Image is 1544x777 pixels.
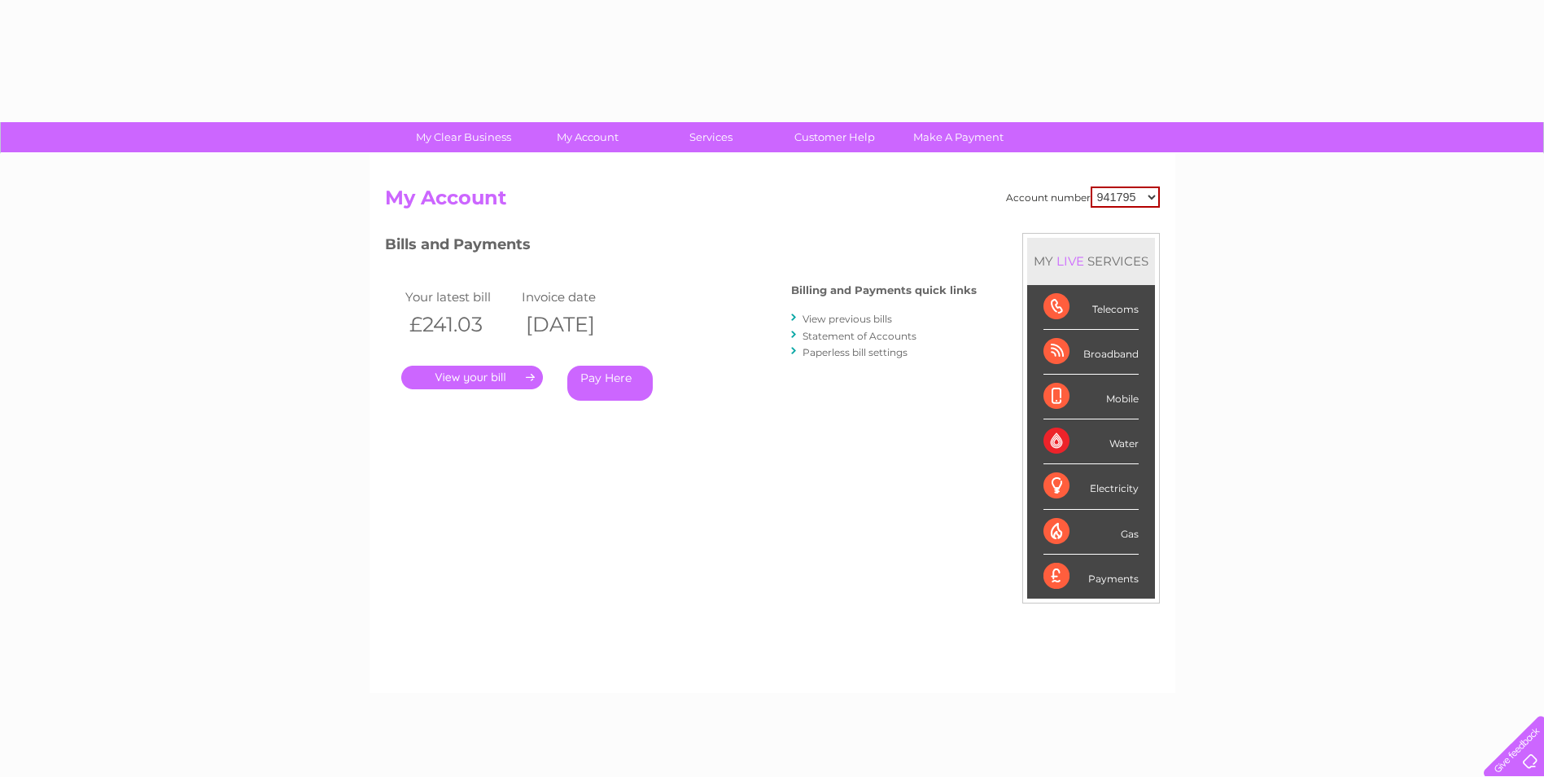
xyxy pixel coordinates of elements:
th: £241.03 [401,308,518,341]
div: Electricity [1043,464,1139,509]
a: Statement of Accounts [803,330,916,342]
div: Mobile [1043,375,1139,419]
a: View previous bills [803,313,892,325]
div: Gas [1043,510,1139,555]
a: Paperless bill settings [803,346,908,358]
div: Water [1043,419,1139,464]
a: Pay Here [567,366,653,401]
h2: My Account [385,187,1160,217]
div: Broadband [1043,330,1139,375]
a: . [401,366,543,389]
a: Make A Payment [891,122,1026,152]
a: Services [644,122,778,152]
h4: Billing and Payments quick links [791,284,977,296]
td: Your latest bill [401,286,518,308]
div: LIVE [1053,253,1087,269]
th: [DATE] [518,308,635,341]
div: Account number [1006,187,1160,208]
a: Customer Help [768,122,902,152]
td: Invoice date [518,286,635,308]
div: Telecoms [1043,285,1139,330]
div: MY SERVICES [1027,238,1155,284]
a: My Clear Business [396,122,531,152]
h3: Bills and Payments [385,233,977,261]
div: Payments [1043,555,1139,599]
a: My Account [520,122,654,152]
